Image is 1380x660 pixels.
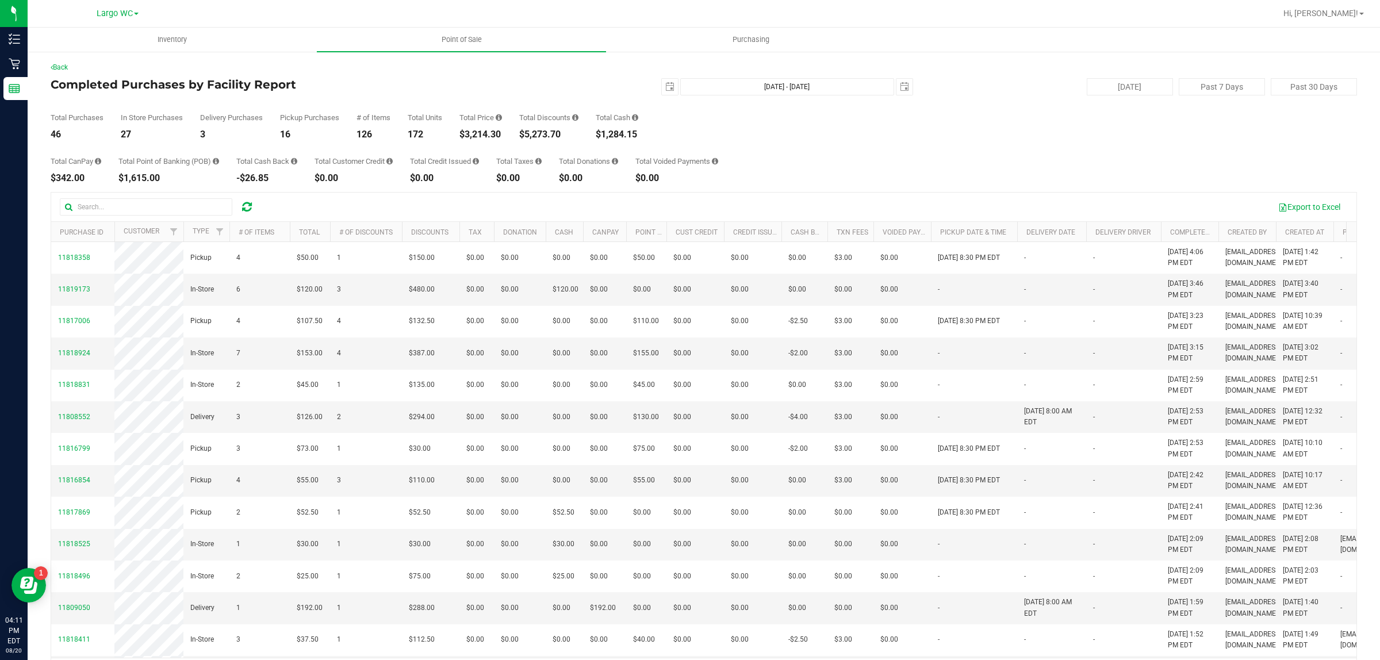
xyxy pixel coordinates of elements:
[501,284,519,295] span: $0.00
[501,379,519,390] span: $0.00
[612,158,618,165] i: Sum of all round-up-to-next-dollar total price adjustments for all purchases in the date range.
[1225,310,1281,332] span: [EMAIL_ADDRESS][DOMAIN_NAME]
[496,114,502,121] i: Sum of the total prices of all purchases in the date range.
[596,130,638,139] div: $1,284.15
[118,174,219,183] div: $1,615.00
[553,284,578,295] span: $120.00
[28,28,317,52] a: Inventory
[337,348,341,359] span: 4
[1168,247,1212,268] span: [DATE] 4:06 PM EDT
[1024,379,1026,390] span: -
[1168,310,1212,332] span: [DATE] 3:23 PM EDT
[1093,252,1095,263] span: -
[501,507,519,518] span: $0.00
[409,412,435,423] span: $294.00
[1225,470,1281,492] span: [EMAIL_ADDRESS][DOMAIN_NAME]
[938,412,940,423] span: -
[1168,438,1212,459] span: [DATE] 2:53 PM EDT
[190,252,212,263] span: Pickup
[1283,310,1327,332] span: [DATE] 10:39 AM EDT
[938,348,940,359] span: -
[118,158,219,165] div: Total Point of Banking (POB)
[337,252,341,263] span: 1
[1285,228,1324,236] a: Created At
[200,130,263,139] div: 3
[880,412,898,423] span: $0.00
[190,443,212,454] span: Pickup
[409,252,435,263] span: $150.00
[1283,470,1327,492] span: [DATE] 10:17 AM EDT
[356,114,390,121] div: # of Items
[1283,278,1327,300] span: [DATE] 3:40 PM EDT
[633,348,659,359] span: $155.00
[1283,374,1327,396] span: [DATE] 2:51 PM EDT
[1024,348,1026,359] span: -
[834,284,852,295] span: $0.00
[190,412,214,423] span: Delivery
[466,348,484,359] span: $0.00
[717,34,785,45] span: Purchasing
[190,348,214,359] span: In-Store
[210,222,229,241] a: Filter
[553,379,570,390] span: $0.00
[193,227,209,235] a: Type
[938,475,1000,486] span: [DATE] 8:30 PM EDT
[633,316,659,327] span: $110.00
[731,316,749,327] span: $0.00
[60,228,103,236] a: Purchase ID
[1093,475,1095,486] span: -
[673,348,691,359] span: $0.00
[337,443,341,454] span: 1
[1024,316,1026,327] span: -
[200,114,263,121] div: Delivery Purchases
[590,379,608,390] span: $0.00
[633,412,659,423] span: $130.00
[466,475,484,486] span: $0.00
[1340,475,1342,486] span: -
[337,316,341,327] span: 4
[834,252,852,263] span: $3.00
[731,252,749,263] span: $0.00
[317,28,606,52] a: Point of Sale
[673,316,691,327] span: $0.00
[236,174,297,183] div: -$26.85
[410,158,479,165] div: Total Credit Issued
[473,158,479,165] i: Sum of all account credit issued for all refunds from returned purchases in the date range.
[633,443,655,454] span: $75.00
[1087,78,1173,95] button: [DATE]
[712,158,718,165] i: Sum of all voided payment transaction amounts, excluding tips and transaction fees, for all purch...
[834,412,852,423] span: $3.00
[635,158,718,165] div: Total Voided Payments
[590,348,608,359] span: $0.00
[11,568,46,603] iframe: Resource center
[592,228,619,236] a: CanPay
[1095,228,1151,236] a: Delivery Driver
[590,316,608,327] span: $0.00
[788,507,806,518] span: $0.00
[1340,412,1342,423] span: -
[1024,443,1026,454] span: -
[676,228,718,236] a: Cust Credit
[1026,228,1075,236] a: Delivery Date
[280,114,339,121] div: Pickup Purchases
[297,475,319,486] span: $55.00
[1168,342,1212,364] span: [DATE] 3:15 PM EDT
[409,348,435,359] span: $387.00
[411,228,448,236] a: Discounts
[880,284,898,295] span: $0.00
[1283,9,1358,18] span: Hi, [PERSON_NAME]!
[938,316,1000,327] span: [DATE] 8:30 PM EDT
[236,475,240,486] span: 4
[356,130,390,139] div: 126
[559,158,618,165] div: Total Donations
[1093,379,1095,390] span: -
[1340,316,1342,327] span: -
[466,379,484,390] span: $0.00
[469,228,482,236] a: Tax
[1225,501,1281,523] span: [EMAIL_ADDRESS][DOMAIN_NAME]
[58,604,90,612] span: 11809050
[58,285,90,293] span: 11819173
[1168,278,1212,300] span: [DATE] 3:46 PM EDT
[553,443,570,454] span: $0.00
[459,130,502,139] div: $3,214.30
